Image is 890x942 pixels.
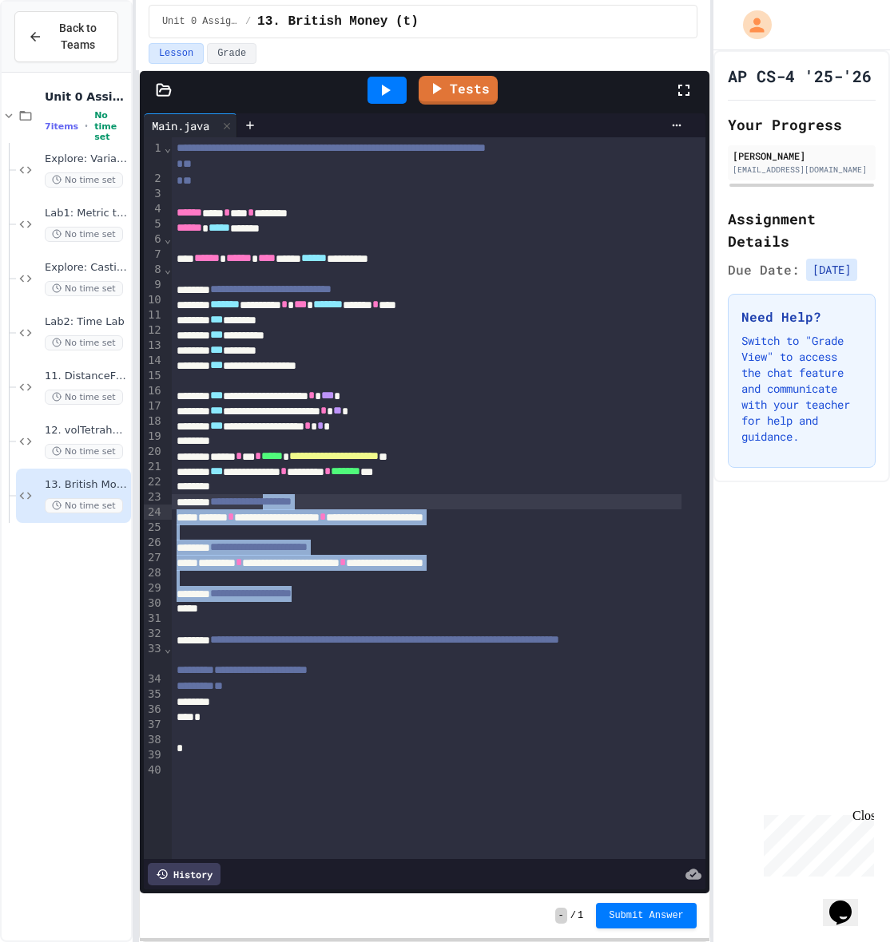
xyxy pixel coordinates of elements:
[733,148,871,163] div: [PERSON_NAME]
[144,216,164,232] div: 5
[144,687,164,702] div: 35
[14,11,118,62] button: Back to Teams
[85,120,88,133] span: •
[45,424,128,437] span: 12. volTetrahedron(t)
[609,909,684,922] span: Submit Answer
[144,611,164,626] div: 31
[733,164,871,176] div: [EMAIL_ADDRESS][DOMAIN_NAME]
[45,89,128,104] span: Unit 0 Assignments
[741,333,862,445] p: Switch to "Grade View" to access the chat feature and communicate with your teacher for help and ...
[578,909,583,922] span: 1
[45,261,128,275] span: Explore: Casting
[144,201,164,216] div: 4
[144,338,164,353] div: 13
[45,315,128,329] span: Lab2: Time Lab
[148,863,221,885] div: History
[144,565,164,580] div: 28
[144,292,164,307] div: 10
[726,6,776,43] div: My Account
[144,520,164,535] div: 25
[144,550,164,565] div: 27
[144,368,164,383] div: 15
[45,478,128,492] span: 13. British Money (t)
[144,762,164,778] div: 40
[52,20,105,53] span: Back to Teams
[144,186,164,201] div: 3
[555,908,567,924] span: -
[741,307,862,327] h3: Need Help?
[144,383,164,398] div: 16
[728,65,872,87] h1: AP CS-4 '25-'26
[245,15,251,28] span: /
[144,505,164,520] div: 24
[144,171,164,186] div: 2
[257,12,419,31] span: 13. British Money (t)
[728,208,876,252] h2: Assignment Details
[144,747,164,762] div: 39
[144,535,164,550] div: 26
[144,671,164,687] div: 34
[144,247,164,262] div: 7
[144,732,164,747] div: 38
[144,117,217,134] div: Main.java
[144,141,164,171] div: 1
[728,113,876,136] h2: Your Progress
[144,429,164,444] div: 19
[164,642,172,655] span: Fold line
[144,232,164,247] div: 6
[144,307,164,323] div: 11
[164,141,172,154] span: Fold line
[144,596,164,611] div: 30
[596,903,697,928] button: Submit Answer
[164,232,172,245] span: Fold line
[207,43,256,64] button: Grade
[144,113,237,137] div: Main.java
[45,121,78,132] span: 7 items
[570,909,576,922] span: /
[144,414,164,429] div: 18
[45,152,128,166] span: Explore: Variables
[144,459,164,474] div: 21
[45,390,123,405] span: No time set
[144,626,164,641] div: 32
[45,370,128,383] span: 11. DistanceFormula (t)
[45,207,128,220] span: Lab1: Metric to Imperial
[144,444,164,459] div: 20
[806,259,857,281] span: [DATE]
[6,6,110,101] div: Chat with us now!Close
[149,43,204,64] button: Lesson
[144,277,164,292] div: 9
[144,262,164,277] div: 8
[45,227,123,242] span: No time set
[144,353,164,368] div: 14
[45,498,123,513] span: No time set
[45,335,123,350] span: No time set
[164,263,172,275] span: Fold line
[144,323,164,338] div: 12
[823,878,874,926] iframe: chat widget
[144,641,164,671] div: 33
[162,15,239,28] span: Unit 0 Assignments
[419,76,498,105] a: Tests
[144,702,164,717] div: 36
[144,580,164,596] div: 29
[144,717,164,732] div: 37
[144,398,164,414] div: 17
[757,809,874,877] iframe: chat widget
[144,489,164,505] div: 23
[144,474,164,489] div: 22
[45,172,123,188] span: No time set
[728,260,800,279] span: Due Date:
[94,110,128,142] span: No time set
[45,444,123,459] span: No time set
[45,281,123,296] span: No time set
